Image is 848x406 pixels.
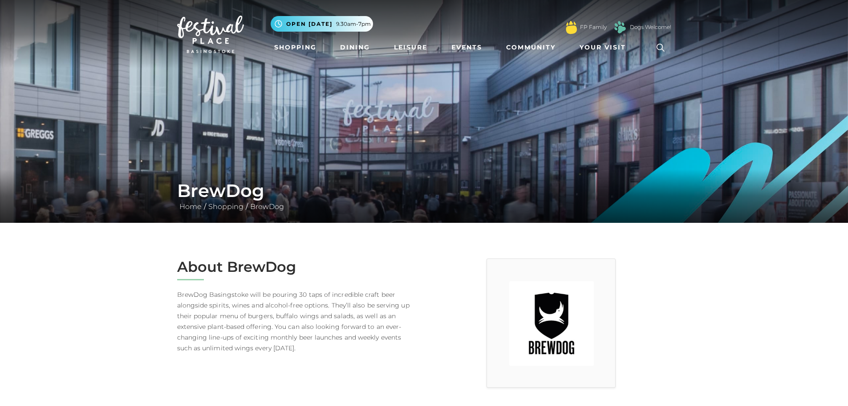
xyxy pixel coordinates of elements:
[177,289,418,353] p: BrewDog Basingstoke will be pouring 30 taps of incredible craft beer alongside spirits, wines and...
[271,39,320,56] a: Shopping
[336,20,371,28] span: 9.30am-7pm
[286,20,333,28] span: Open [DATE]
[177,258,418,275] h2: About BrewDog
[580,23,607,31] a: FP Family
[206,202,246,211] a: Shopping
[177,180,671,201] h1: BrewDog
[576,39,634,56] a: Your Visit
[503,39,559,56] a: Community
[248,202,286,211] a: BrewDog
[177,202,204,211] a: Home
[337,39,373,56] a: Dining
[630,23,671,31] a: Dogs Welcome!
[271,16,373,32] button: Open [DATE] 9.30am-7pm
[390,39,431,56] a: Leisure
[170,180,678,212] div: / /
[580,43,626,52] span: Your Visit
[448,39,486,56] a: Events
[177,16,244,53] img: Festival Place Logo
